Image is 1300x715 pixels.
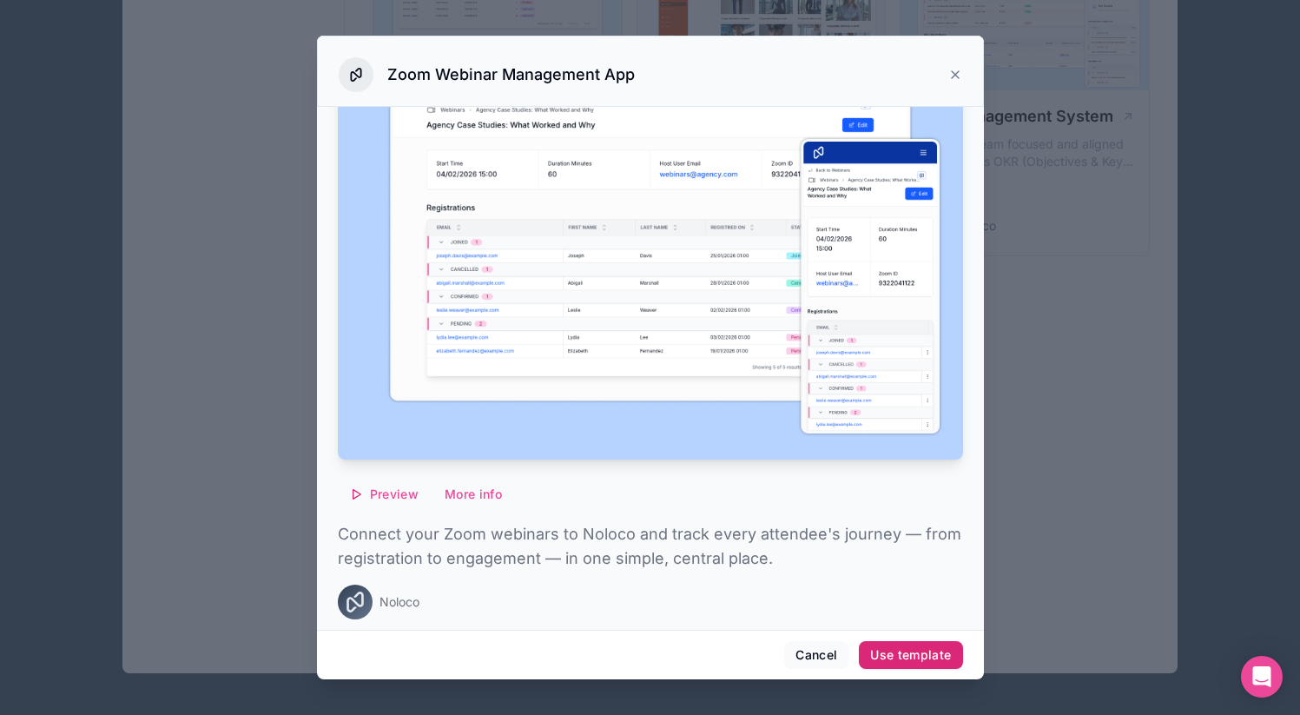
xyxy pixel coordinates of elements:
[338,4,963,460] img: Zoom Webinar Management App
[784,641,848,669] button: Cancel
[1241,656,1283,698] div: Open Intercom Messenger
[338,480,430,508] button: Preview
[859,641,962,669] button: Use template
[379,593,419,611] span: Noloco
[387,64,635,85] h3: Zoom Webinar Management App
[370,487,419,502] span: Preview
[870,647,951,663] div: Use template
[433,480,513,508] button: More info
[338,522,963,571] p: Connect your Zoom webinars to Noloco and track every attendee's journey — from registration to en...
